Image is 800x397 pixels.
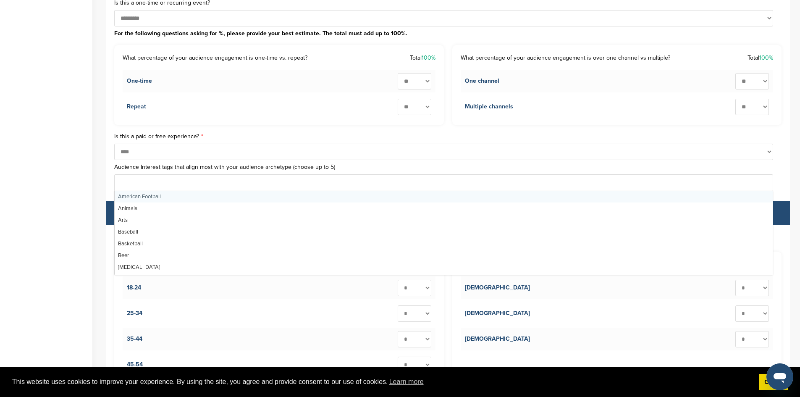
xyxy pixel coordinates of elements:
[759,374,788,391] a: dismiss cookie message
[410,53,435,63] div: Total
[127,334,142,344] div: 35-44
[127,102,146,111] div: Repeat
[115,191,773,202] div: American Football
[114,164,782,170] label: Audience Interest tags that align most with your audience archetype (choose up to 5)
[115,238,773,250] div: Basketball
[115,250,773,261] div: Beer
[115,273,773,285] div: Business & Industry
[422,54,435,61] span: 100%
[127,76,152,86] div: One-time
[465,309,530,318] div: [DEMOGRAPHIC_DATA]
[465,283,530,292] div: [DEMOGRAPHIC_DATA]
[127,309,142,318] div: 25-34
[115,202,773,214] div: Animals
[748,53,773,63] div: Total
[127,283,141,292] div: 18-24
[115,214,773,226] div: Arts
[127,360,143,369] div: 45-54
[766,363,793,390] iframe: Button to launch messaging window
[115,226,773,238] div: Baseball
[123,53,307,63] label: What percentage of your audience engagement is one-time vs. repeat?
[114,134,782,139] label: Is this a paid or free experience?
[388,376,425,388] a: learn more about cookies
[465,102,513,111] div: Multiple channels
[461,53,670,63] label: What percentage of your audience engagement is over one channel vs multiple?
[115,261,773,273] div: [MEDICAL_DATA]
[465,334,530,344] div: [DEMOGRAPHIC_DATA]
[759,54,773,61] span: 100%
[465,76,499,86] div: One channel
[12,376,752,388] span: This website uses cookies to improve your experience. By using the site, you agree and provide co...
[114,31,782,37] label: For the following questions asking for %, please provide your best estimate. The total must add u...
